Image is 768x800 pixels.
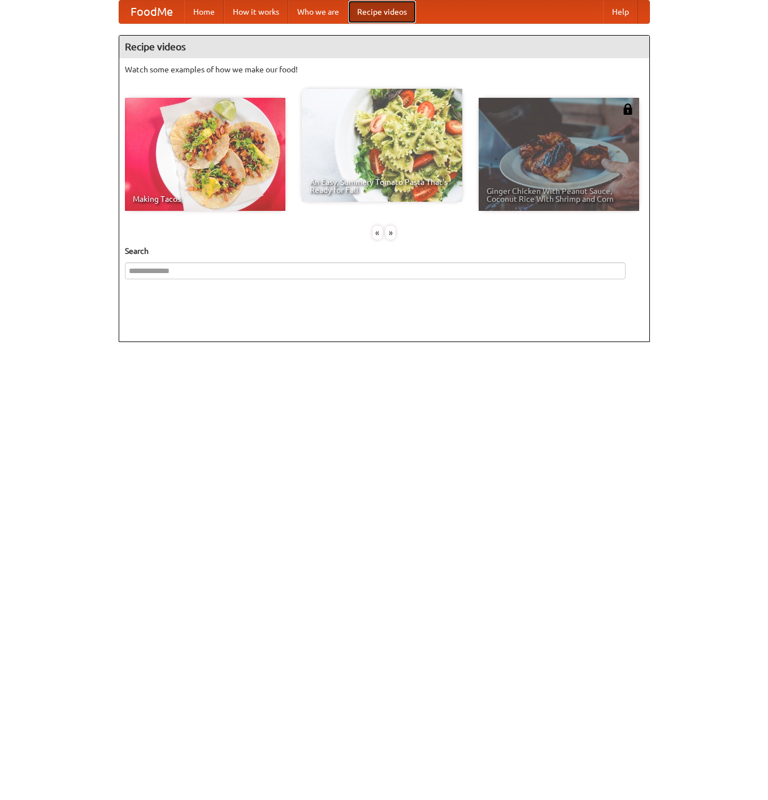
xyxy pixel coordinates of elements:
a: FoodMe [119,1,184,23]
a: Home [184,1,224,23]
a: Who we are [288,1,348,23]
a: How it works [224,1,288,23]
a: Help [603,1,638,23]
span: An Easy, Summery Tomato Pasta That's Ready for Fall [310,178,454,194]
h4: Recipe videos [119,36,649,58]
p: Watch some examples of how we make our food! [125,64,644,75]
span: Making Tacos [133,195,277,203]
a: An Easy, Summery Tomato Pasta That's Ready for Fall [302,89,462,202]
h5: Search [125,245,644,257]
a: Making Tacos [125,98,285,211]
a: Recipe videos [348,1,416,23]
div: » [385,226,396,240]
img: 483408.png [622,103,634,115]
div: « [372,226,383,240]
